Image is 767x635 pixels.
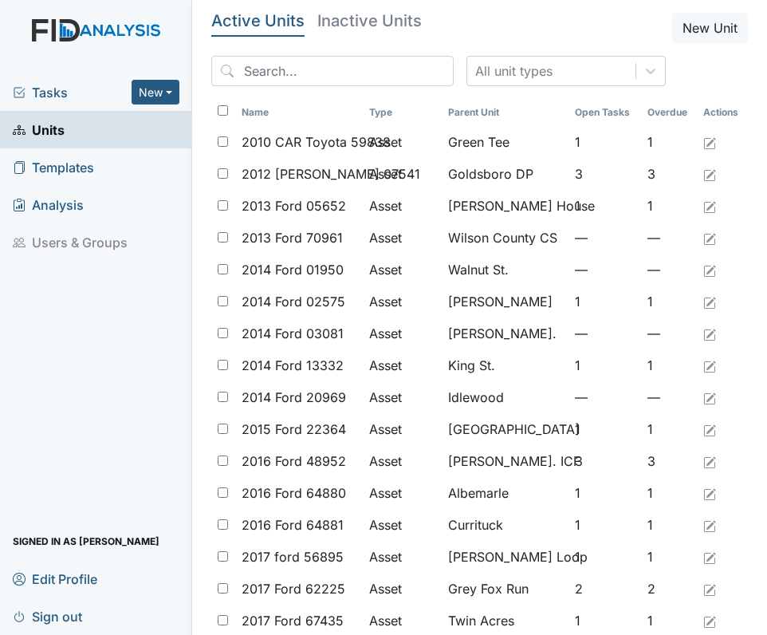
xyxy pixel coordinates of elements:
[242,483,346,503] span: 2016 Ford 64880
[442,190,569,222] td: [PERSON_NAME] House
[641,445,697,477] td: 3
[703,132,716,152] a: Edit
[363,254,442,286] td: Asset
[568,413,640,445] td: 1
[475,61,553,81] div: All unit types
[13,192,84,217] span: Analysis
[242,292,345,311] span: 2014 Ford 02575
[697,99,748,126] th: Actions
[672,13,748,43] button: New Unit
[442,286,569,317] td: [PERSON_NAME]
[363,541,442,573] td: Asset
[13,604,82,629] span: Sign out
[132,80,179,105] button: New
[641,286,697,317] td: 1
[235,99,363,126] th: Toggle SortBy
[641,477,697,509] td: 1
[218,105,228,116] input: Toggle All Rows Selected
[442,381,569,413] td: Idlewood
[568,286,640,317] td: 1
[13,83,132,102] a: Tasks
[641,99,697,126] th: Toggle SortBy
[363,286,442,317] td: Asset
[568,126,640,158] td: 1
[363,349,442,381] td: Asset
[703,547,716,566] a: Edit
[641,509,697,541] td: 1
[703,260,716,279] a: Edit
[703,356,716,375] a: Edit
[703,292,716,311] a: Edit
[242,452,346,471] span: 2016 Ford 48952
[242,388,346,407] span: 2014 Ford 20969
[568,381,640,413] td: —
[363,573,442,605] td: Asset
[442,126,569,158] td: Green Tee
[442,222,569,254] td: Wilson County CS
[568,541,640,573] td: 1
[641,254,697,286] td: —
[568,254,640,286] td: —
[363,190,442,222] td: Asset
[703,388,716,407] a: Edit
[641,126,697,158] td: 1
[641,381,697,413] td: —
[568,190,640,222] td: 1
[13,155,94,179] span: Templates
[442,477,569,509] td: Albemarle
[568,317,640,349] td: —
[703,515,716,534] a: Edit
[641,541,697,573] td: 1
[568,99,640,126] th: Toggle SortBy
[363,99,442,126] th: Toggle SortBy
[242,579,345,598] span: 2017 Ford 62225
[568,349,640,381] td: 1
[568,445,640,477] td: 3
[703,483,716,503] a: Edit
[442,413,569,445] td: [GEOGRAPHIC_DATA]
[703,196,716,215] a: Edit
[641,349,697,381] td: 1
[641,222,697,254] td: —
[211,13,305,29] h5: Active Units
[363,445,442,477] td: Asset
[363,413,442,445] td: Asset
[363,317,442,349] td: Asset
[363,509,442,541] td: Asset
[641,158,697,190] td: 3
[442,99,569,126] th: Toggle SortBy
[442,445,569,477] td: [PERSON_NAME]. ICF
[641,190,697,222] td: 1
[242,132,391,152] span: 2010 CAR Toyota 59838
[442,349,569,381] td: King St.
[363,126,442,158] td: Asset
[363,222,442,254] td: Asset
[242,515,344,534] span: 2016 Ford 64881
[13,566,97,591] span: Edit Profile
[242,547,344,566] span: 2017 ford 56895
[703,164,716,183] a: Edit
[703,579,716,598] a: Edit
[363,477,442,509] td: Asset
[242,356,344,375] span: 2014 Ford 13332
[568,222,640,254] td: —
[242,420,346,439] span: 2015 Ford 22364
[211,56,454,86] input: Search...
[242,228,343,247] span: 2013 Ford 70961
[703,324,716,343] a: Edit
[703,452,716,471] a: Edit
[363,158,442,190] td: Asset
[568,509,640,541] td: 1
[442,509,569,541] td: Currituck
[703,420,716,439] a: Edit
[442,254,569,286] td: Walnut St.
[568,573,640,605] td: 2
[442,541,569,573] td: [PERSON_NAME] Loop
[317,13,422,29] h5: Inactive Units
[363,381,442,413] td: Asset
[703,228,716,247] a: Edit
[641,317,697,349] td: —
[442,573,569,605] td: Grey Fox Run
[242,260,344,279] span: 2014 Ford 01950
